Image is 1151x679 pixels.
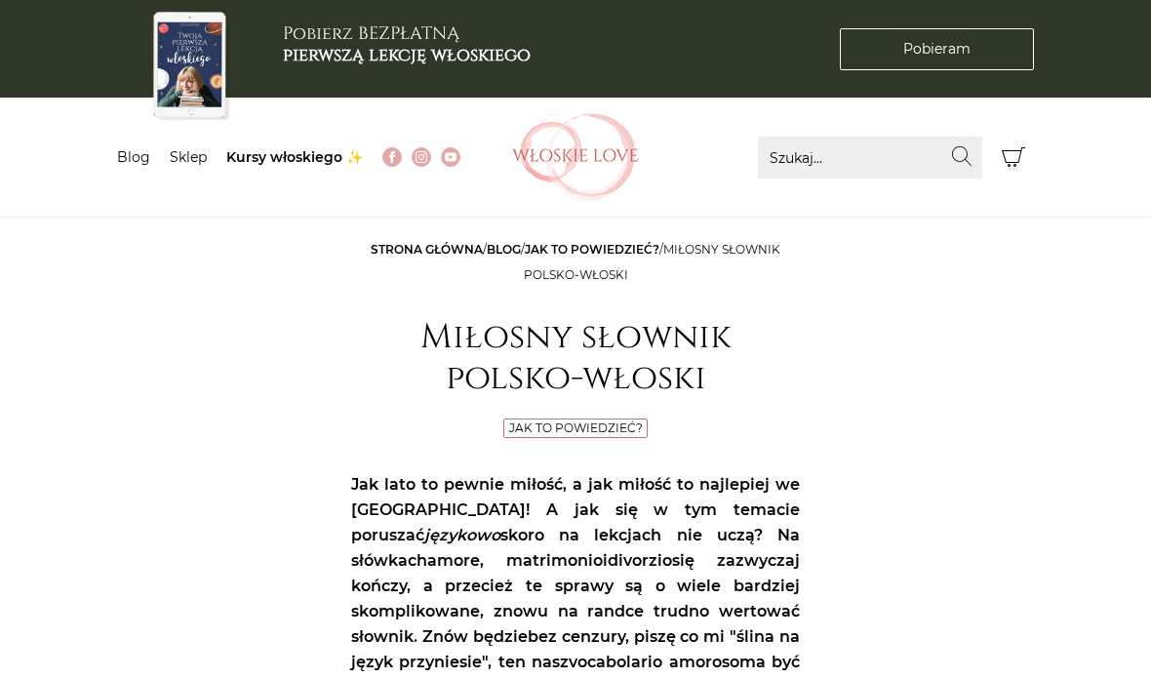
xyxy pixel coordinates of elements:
a: Blog [117,148,150,166]
h1: Miłosny słownik polsko-włoski [351,317,800,399]
a: Jak to powiedzieć? [525,242,659,257]
span: / / / [371,242,780,282]
b: pierwszą lekcję włoskiego [283,43,531,67]
span: Pobieram [903,39,971,60]
a: Pobieram [840,28,1034,70]
strong: bez cenzury [528,627,625,646]
input: Szukaj... [758,137,982,179]
strong: amore, matrimonio [427,551,603,570]
h3: Pobierz BEZPŁATNĄ [283,23,531,65]
a: Jak to powiedzieć? [509,420,643,435]
a: Kursy włoskiego ✨ [226,148,363,166]
button: Koszyk [992,137,1034,179]
a: Strona główna [371,242,483,257]
a: Blog [487,242,521,257]
em: językowo [424,526,500,544]
img: Włoskielove [512,113,639,201]
strong: divorzio [608,551,672,570]
a: Sklep [170,148,207,166]
strong: vocabolario amoroso [569,653,738,671]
